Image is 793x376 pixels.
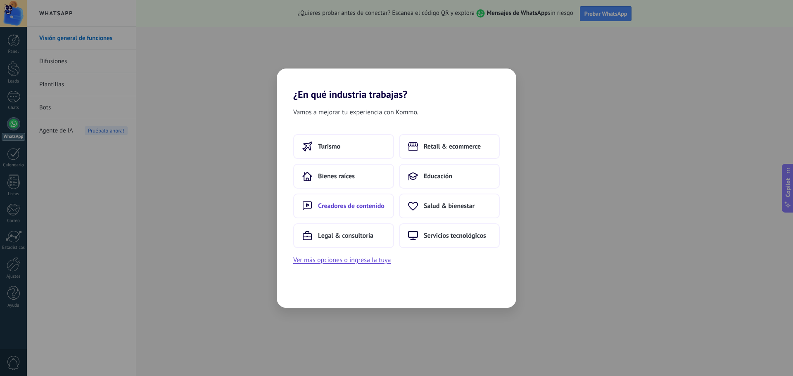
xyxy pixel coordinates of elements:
span: Vamos a mejorar tu experiencia con Kommo. [293,107,418,118]
button: Retail & ecommerce [399,134,500,159]
span: Servicios tecnológicos [424,232,486,240]
span: Creadores de contenido [318,202,385,210]
span: Turismo [318,142,340,151]
button: Turismo [293,134,394,159]
button: Bienes raíces [293,164,394,189]
span: Bienes raíces [318,172,355,180]
button: Educación [399,164,500,189]
span: Legal & consultoría [318,232,373,240]
button: Creadores de contenido [293,194,394,218]
span: Salud & bienestar [424,202,475,210]
span: Educación [424,172,452,180]
button: Ver más opciones o ingresa la tuya [293,255,391,265]
h2: ¿En qué industria trabajas? [277,69,516,100]
span: Retail & ecommerce [424,142,481,151]
button: Servicios tecnológicos [399,223,500,248]
button: Legal & consultoría [293,223,394,248]
button: Salud & bienestar [399,194,500,218]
